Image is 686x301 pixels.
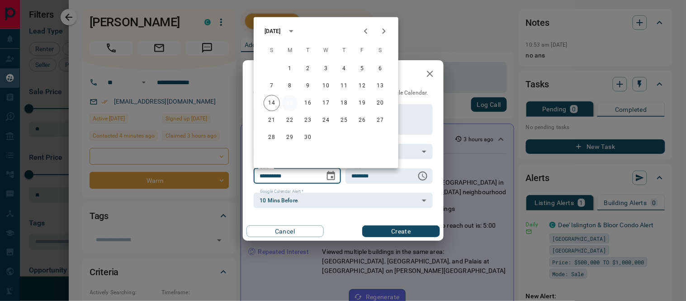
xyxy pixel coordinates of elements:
button: 18 [336,95,352,111]
button: 10 [318,78,334,94]
button: calendar view is open, switch to year view [284,24,299,39]
button: 20 [372,95,388,111]
button: 23 [300,112,316,129]
button: 9 [300,78,316,94]
button: 2 [300,61,316,77]
button: 30 [300,129,316,146]
button: 15 [282,95,298,111]
button: 17 [318,95,334,111]
button: 11 [336,78,352,94]
button: 27 [372,112,388,129]
button: 29 [282,129,298,146]
h2: New Task [243,60,304,89]
button: 8 [282,78,298,94]
button: 21 [264,112,280,129]
button: 24 [318,112,334,129]
div: [DATE] [265,27,281,35]
button: 22 [282,112,298,129]
span: Saturday [372,42,388,60]
button: 5 [354,61,370,77]
span: Friday [354,42,370,60]
button: Previous month [357,22,375,40]
button: 25 [336,112,352,129]
button: 26 [354,112,370,129]
button: 3 [318,61,334,77]
label: Google Calendar Alert [260,189,303,195]
button: 7 [264,78,280,94]
span: Thursday [336,42,352,60]
button: Cancel [246,225,324,237]
button: 6 [372,61,388,77]
label: Time [352,164,364,170]
button: 12 [354,78,370,94]
button: Choose date, selected date is Sep 15, 2025 [322,167,340,185]
span: Wednesday [318,42,334,60]
label: Date [260,164,271,170]
button: Create [362,225,440,237]
span: Tuesday [300,42,316,60]
span: Monday [282,42,298,60]
button: Next month [375,22,393,40]
button: 16 [300,95,316,111]
button: 4 [336,61,352,77]
button: 14 [264,95,280,111]
div: 10 Mins Before [254,193,433,208]
button: Choose time, selected time is 6:00 AM [414,167,432,185]
button: 13 [372,78,388,94]
button: 28 [264,129,280,146]
button: 1 [282,61,298,77]
span: Sunday [264,42,280,60]
button: 19 [354,95,370,111]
